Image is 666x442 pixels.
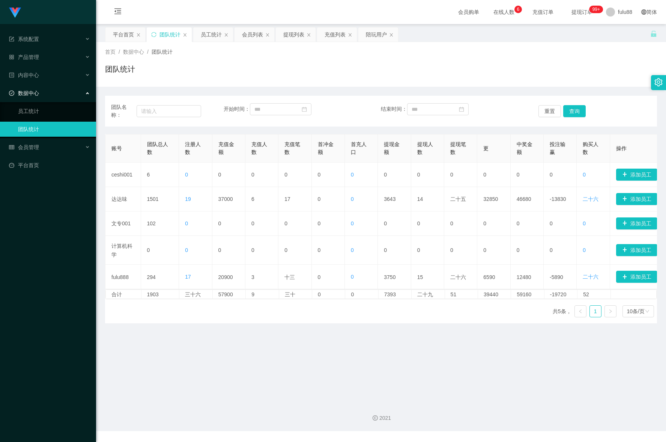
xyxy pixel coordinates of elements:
[517,172,520,178] font: 0
[251,172,254,178] font: 0
[417,274,423,280] font: 15
[113,32,134,38] font: 平台首页
[517,247,520,253] font: 0
[318,291,321,297] font: 0
[318,220,321,226] font: 0
[18,90,39,96] font: 数据中心
[285,291,295,297] font: 三十
[147,49,149,55] font: /
[147,291,159,297] font: 1903
[152,49,173,55] font: 团队统计
[616,217,657,229] button: 图标: 加号添加员工
[185,291,201,297] font: 三十六
[283,32,304,38] font: 提现列表
[517,7,520,12] font: 6
[151,32,156,37] i: 图标：同步
[251,220,254,226] font: 0
[384,291,396,297] font: 7393
[583,141,598,155] font: 购买人数
[284,247,287,253] font: 0
[417,141,433,155] font: 提现人数
[9,158,90,173] a: 图标：仪表板平台首页
[483,274,495,280] font: 6590
[9,54,14,60] i: 图标: appstore-o
[218,274,233,280] font: 20900
[159,32,180,38] font: 团队统计
[616,244,657,256] button: 图标: 加号添加员工
[218,247,221,253] font: 0
[578,309,583,314] i: 图标： 左
[111,274,129,280] font: fulu888
[105,49,116,55] font: 首页
[550,274,563,280] font: -5890
[185,196,191,202] font: 19
[201,32,222,38] font: 员工统计
[185,141,201,155] font: 注册人数
[111,291,122,297] font: 合计
[450,220,453,226] font: 0
[604,305,616,317] li: 下一页
[483,196,498,202] font: 32850
[550,196,566,202] font: -13830
[417,196,423,202] font: 14
[384,247,387,253] font: 0
[224,33,229,37] i: 图标： 关闭
[18,72,39,78] font: 内容中心
[185,172,188,178] font: 0
[351,196,354,202] font: 0
[351,172,354,178] font: 0
[373,415,378,421] i: 图标：版权
[9,72,14,78] i: 图标：个人资料
[381,106,407,112] font: 结束时间：
[185,247,188,253] font: 0
[251,141,267,155] font: 充值人数
[458,9,479,15] font: 会员购单
[18,54,39,60] font: 产品管理
[111,196,127,202] font: 达达味
[550,141,565,155] font: 投注输赢
[384,274,395,280] font: 3750
[384,220,387,226] font: 0
[105,65,135,73] font: 团队统计
[517,274,531,280] font: 12480
[583,291,589,297] font: 52
[348,33,352,37] i: 图标： 关闭
[9,36,14,42] i: 图标： 表格
[9,91,14,96] i: 图标: 检查-圆圈-o
[147,196,159,202] font: 1501
[318,274,321,280] font: 0
[366,32,387,38] font: 陪玩用户
[389,33,394,37] i: 图标： 关闭
[550,291,567,297] font: -19720
[351,274,354,280] font: 0
[532,9,553,15] font: 充值订单
[616,145,627,151] font: 操作
[384,196,395,202] font: 3643
[654,78,663,86] i: 图标：设置
[136,33,141,37] i: 图标： 关闭
[351,141,367,155] font: 首充人口
[627,306,645,317] div: 10条/页
[111,220,131,226] font: 文专001
[493,9,514,15] font: 在线人数
[9,8,21,18] img: logo.9652507e.png
[538,105,561,117] button: 重置
[592,7,600,12] font: 99+
[147,141,168,155] font: 团队总人数
[147,247,150,253] font: 0
[111,243,132,257] font: 计算机科学
[379,415,391,421] font: 2021
[451,291,457,297] font: 51
[618,9,632,15] font: fulu88
[251,247,254,253] font: 0
[318,172,321,178] font: 0
[583,220,586,226] font: 0
[583,247,586,253] font: 0
[218,291,233,297] font: 57900
[563,105,586,117] button: 查询
[318,196,321,202] font: 0
[517,141,532,155] font: 中奖金额
[517,220,520,226] font: 0
[147,172,150,178] font: 6
[483,247,486,253] font: 0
